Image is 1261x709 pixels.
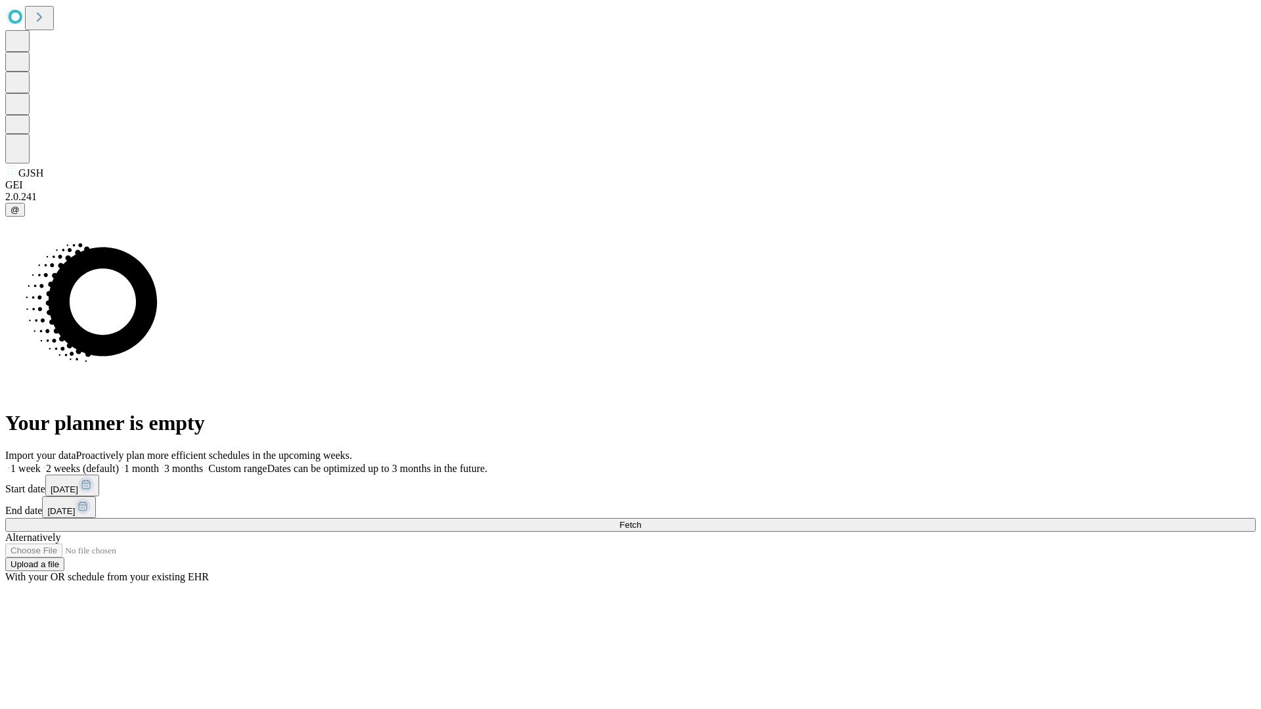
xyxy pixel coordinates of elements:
span: Import your data [5,450,76,461]
span: Proactively plan more efficient schedules in the upcoming weeks. [76,450,352,461]
button: [DATE] [45,475,99,496]
button: Fetch [5,518,1256,532]
span: Dates can be optimized up to 3 months in the future. [267,463,487,474]
h1: Your planner is empty [5,411,1256,435]
span: 1 month [124,463,159,474]
span: 2 weeks (default) [46,463,119,474]
div: 2.0.241 [5,191,1256,203]
span: [DATE] [51,484,78,494]
button: Upload a file [5,557,64,571]
span: Alternatively [5,532,60,543]
button: [DATE] [42,496,96,518]
span: GJSH [18,167,43,179]
div: End date [5,496,1256,518]
span: Fetch [619,520,641,530]
button: @ [5,203,25,217]
span: [DATE] [47,506,75,516]
span: With your OR schedule from your existing EHR [5,571,209,582]
div: GEI [5,179,1256,191]
span: 3 months [164,463,203,474]
span: @ [11,205,20,215]
span: Custom range [208,463,267,474]
span: 1 week [11,463,41,474]
div: Start date [5,475,1256,496]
